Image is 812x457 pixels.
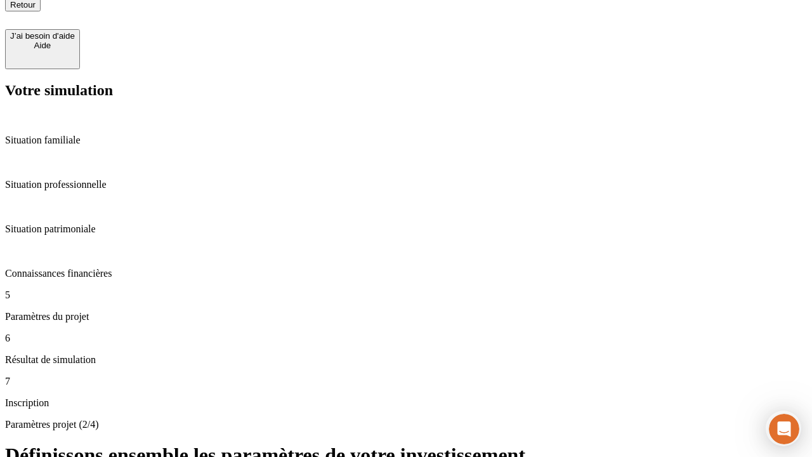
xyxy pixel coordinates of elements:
[5,223,807,235] p: Situation patrimoniale
[5,268,807,279] p: Connaissances financières
[769,414,799,444] iframe: Intercom live chat
[10,41,75,50] div: Aide
[5,311,807,322] p: Paramètres du projet
[5,82,807,99] h2: Votre simulation
[5,333,807,344] p: 6
[5,376,807,387] p: 7
[5,289,807,301] p: 5
[5,179,807,190] p: Situation professionnelle
[5,354,807,366] p: Résultat de simulation
[766,411,801,446] iframe: Intercom live chat discovery launcher
[5,29,80,69] button: J’ai besoin d'aideAide
[5,135,807,146] p: Situation familiale
[10,31,75,41] div: J’ai besoin d'aide
[5,419,807,430] p: Paramètres projet (2/4)
[5,397,807,409] p: Inscription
